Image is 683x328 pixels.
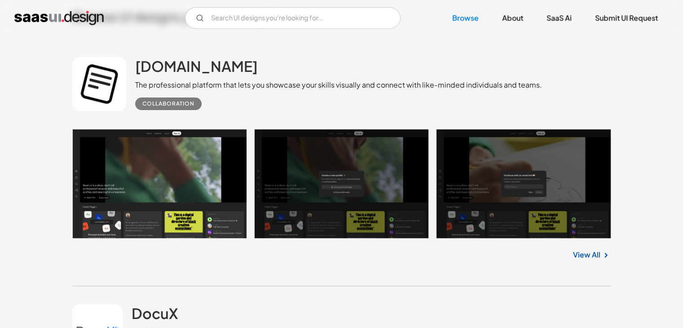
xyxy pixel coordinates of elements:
h2: DocuX [132,304,178,322]
input: Search UI designs you're looking for... [185,7,401,29]
a: [DOMAIN_NAME] [135,57,258,80]
div: Collaboration [142,98,194,109]
form: Email Form [185,7,401,29]
a: home [14,11,104,25]
a: SaaS Ai [536,8,582,28]
a: Submit UI Request [584,8,669,28]
a: DocuX [132,304,178,327]
div: The professional platform that lets you showcase your skills visually and connect with like-minde... [135,80,542,90]
a: Browse [441,8,489,28]
h2: [DOMAIN_NAME] [135,57,258,75]
a: About [491,8,534,28]
a: View All [573,249,600,260]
